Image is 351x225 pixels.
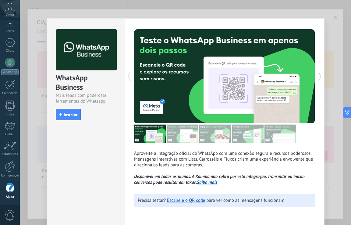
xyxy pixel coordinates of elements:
[1,132,19,136] div: E-mail
[6,13,14,17] span: Conta
[64,113,77,117] span: Instalar
[199,125,231,143] img: tour_image_87c31d5c6b42496d4b4f28fbf9d49d2b.png
[1,29,19,33] div: Leads
[56,29,117,71] img: logo_main.png
[134,125,166,143] img: tour_image_af96a8ccf0f3a66e7f08a429c7d28073.png
[1,113,19,117] div: Listas
[1,195,19,199] div: Ajuda
[197,180,217,185] a: Saiba mais
[1,152,19,156] div: Estatísticas
[1,49,19,53] div: Chats
[206,198,285,203] span: para ver como as mensagens funcionam.
[1,69,19,75] div: WhatsApp
[134,174,305,185] i: Disponível em todos os planos. A Kommo não cobra por esta integração. Transmitir ou iniciar conve...
[167,125,198,143] img: tour_image_6cf6297515b104f916d063e49aae351c.png
[138,198,166,203] span: Precisa testar?
[56,109,81,120] button: Instalar
[1,174,19,178] div: Configurações
[1,91,19,95] div: Calendário
[134,151,315,185] p: Aproveite a integração oficial do WhatsApp com uma conexão segura e recursos poderosos. Mensagens...
[264,125,296,143] img: tour_image_46dcd16e2670e67c1b8e928eefbdcce9.png
[56,73,116,93] div: WhatsApp Business
[56,93,116,104] div: Mais leads com poderosas ferramentas do Whatsapp
[167,198,205,203] a: Escaneie o QR code
[232,125,264,143] img: tour_image_58a1c38c4dee0ce492f4b60cdcddf18a.png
